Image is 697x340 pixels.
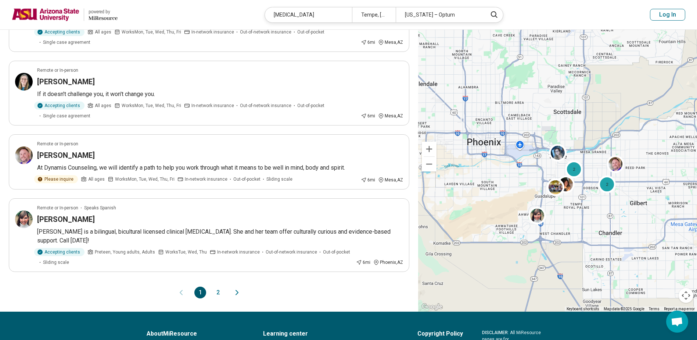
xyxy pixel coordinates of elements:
div: Tempe, [GEOGRAPHIC_DATA] [352,7,396,22]
span: All ages [95,29,111,35]
button: Previous page [177,287,186,298]
img: Arizona State University [12,6,79,24]
img: Google [420,302,444,312]
span: Out-of-pocket [323,249,350,255]
span: DISCLAIMER [482,330,508,335]
span: Sliding scale [266,176,292,183]
p: Remote or In-person [37,205,78,211]
div: 2 [565,160,583,178]
button: Keyboard shortcuts [567,307,599,312]
div: Open chat [666,311,688,333]
span: Preteen, Young adults, Adults [95,249,155,255]
span: In-network insurance [217,249,260,255]
div: Accepting clients [34,248,85,256]
p: [PERSON_NAME] is a bilingual, bicultural licensed clinical [MEDICAL_DATA]. She and her team offer... [37,227,403,245]
div: Accepting clients [34,102,85,110]
div: [MEDICAL_DATA] [265,7,352,22]
span: Single case agreement [43,39,90,46]
div: Mesa , AZ [378,39,403,46]
span: Works Mon, Tue, Wed, Thu, Fri [122,29,181,35]
div: 6 mi [361,113,375,119]
button: Next page [233,287,241,298]
button: Zoom in [422,142,436,156]
p: Remote or In-person [37,67,78,74]
button: Log In [650,9,685,21]
span: Map data ©2025 Google [604,307,644,311]
p: Remote or In-person [37,141,78,147]
button: Map camera controls [679,288,693,303]
div: Phoenix , AZ [373,259,403,266]
div: 2 [598,175,616,193]
div: 6 mi [356,259,370,266]
span: Works Mon, Tue, Wed, Thu, Fri [115,176,175,183]
span: Out-of-network insurance [240,102,291,109]
span: In-network insurance [191,29,234,35]
h3: [PERSON_NAME] [37,150,95,160]
div: Mesa , AZ [378,113,403,119]
h3: [PERSON_NAME] [37,77,95,87]
span: Out-of-network insurance [266,249,317,255]
span: Out-of-pocket [233,176,261,183]
div: powered by [89,8,118,15]
div: [US_STATE] – Optum [396,7,483,22]
a: Copyright Policy [417,329,463,338]
div: Mesa , AZ [378,177,403,183]
span: Out-of-pocket [297,29,324,35]
a: Terms (opens in new tab) [649,307,660,311]
div: Accepting clients [34,28,85,36]
span: Sliding scale [43,259,69,266]
button: 2 [212,287,224,298]
button: Zoom out [422,157,436,171]
span: Speaks Spanish [84,205,116,211]
h3: [PERSON_NAME] [37,214,95,224]
span: Out-of-pocket [297,102,324,109]
span: In-network insurance [191,102,234,109]
div: 6 mi [361,39,375,46]
button: 1 [194,287,206,298]
span: All ages [88,176,105,183]
a: AboutMiResource [147,329,244,338]
a: Report a map error [664,307,695,311]
a: Arizona State Universitypowered by [12,6,118,24]
p: At Dynamis Counseling, we will identify a path to help you work through what it means to be well ... [37,163,403,172]
a: Learning center [263,329,398,338]
span: Works Mon, Tue, Wed, Thu, Fri [122,102,181,109]
div: Please inquire [34,175,78,183]
span: In-network insurance [185,176,227,183]
div: 6 mi [361,177,375,183]
span: Single case agreement [43,113,90,119]
a: Open this area in Google Maps (opens a new window) [420,302,444,312]
span: All ages [95,102,111,109]
span: Out-of-network insurance [240,29,291,35]
span: Works Tue, Wed, Thu [165,249,207,255]
p: If it doesn't challenge you, it won't change you. [37,90,403,99]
